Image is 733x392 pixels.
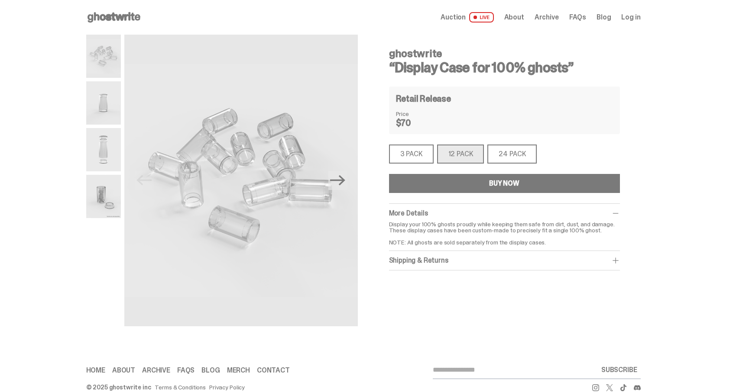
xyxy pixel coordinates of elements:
dd: $70 [396,119,439,127]
img: display%20case%20open.png [86,128,121,171]
a: Blog [201,367,220,374]
a: Home [86,367,105,374]
p: Display your 100% ghosts proudly while keeping them safe from dirt, dust, and damage. These displ... [389,221,620,245]
a: Privacy Policy [209,384,245,390]
img: display%20cases%2012.png [86,35,121,78]
a: Log in [621,14,640,21]
span: More Details [389,209,428,218]
h4: ghostwrite [389,48,620,59]
a: Blog [597,14,611,21]
div: BUY NOW [489,180,519,187]
span: LIVE [469,12,494,22]
img: display%20case%201.png [86,81,121,125]
button: BUY NOW [389,174,620,193]
a: Archive [535,14,559,21]
button: Next [328,171,347,190]
img: display%20case%20example.png [86,175,121,218]
span: Auction [441,14,466,21]
a: Terms & Conditions [155,384,206,390]
dt: Price [396,111,439,117]
a: About [504,14,524,21]
a: Merch [227,367,250,374]
div: 12 PACK [437,145,484,164]
a: FAQs [569,14,586,21]
a: Contact [257,367,290,374]
a: FAQs [177,367,195,374]
a: About [112,367,135,374]
div: 3 PACK [389,145,434,164]
div: Shipping & Returns [389,256,620,265]
h3: “Display Case for 100% ghosts” [389,61,620,74]
h4: Retail Release [396,94,451,103]
a: Auction LIVE [441,12,493,22]
div: © 2025 ghostwrite inc [86,384,151,390]
a: Archive [142,367,170,374]
button: SUBSCRIBE [598,361,641,379]
img: display%20cases%2012.png [124,35,358,326]
div: 24 PACK [487,145,537,164]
